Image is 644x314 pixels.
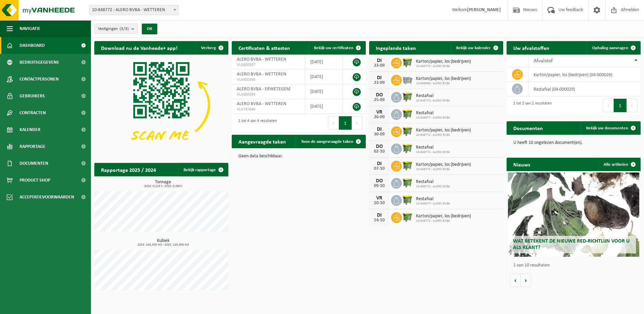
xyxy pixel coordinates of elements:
[142,24,157,34] button: OK
[507,158,537,171] h2: Nieuws
[328,116,339,130] button: Previous
[416,64,471,68] span: 10-848772 - ALERO BVBA
[237,101,286,106] span: ALERO BVBA - WETTEREN
[513,140,634,145] p: U heeft 10 ongelezen document(en).
[534,58,553,64] span: Afvalstof
[373,195,386,201] div: VR
[416,59,471,64] span: Karton/papier, los (bedrijven)
[20,71,59,88] span: Contactpersonen
[369,41,423,54] h2: Ingeplande taken
[416,202,450,206] span: 10-849977 - ALERO BVBA
[20,54,59,71] span: Bedrijfsgegevens
[20,37,45,54] span: Dashboard
[373,218,386,223] div: 14-10
[402,177,413,188] img: WB-1100-HPE-GN-50
[201,46,216,50] span: Verberg
[510,98,552,113] div: 1 tot 2 van 2 resultaten
[416,162,471,167] span: Karton/papier, los (bedrijven)
[20,121,40,138] span: Kalender
[237,72,286,77] span: ALERO BVBA - WETTEREN
[451,41,503,55] a: Bekijk uw kalender
[402,125,413,137] img: WB-1100-HPE-GN-50
[627,99,637,112] button: Next
[235,116,277,130] div: 1 tot 4 van 4 resultaten
[98,185,228,188] span: 2024: 0,125 t - 2025: 0,080 t
[373,58,386,63] div: DI
[373,201,386,206] div: 10-10
[305,84,343,99] td: [DATE]
[120,27,129,31] count: (3/3)
[3,299,112,314] iframe: chat widget
[507,41,556,54] h2: Uw afvalstoffen
[373,63,386,68] div: 23-09
[592,46,628,50] span: Ophaling aanvragen
[416,150,450,154] span: 10-848772 - ALERO BVBA
[373,75,386,81] div: DI
[416,82,471,86] span: 10-946886 - ALERO BVBA
[237,57,286,62] span: ALERO BVBA - WETTEREN
[373,144,386,149] div: DO
[507,121,550,134] h2: Documenten
[94,24,138,34] button: Vestigingen(3/3)
[98,239,228,247] h3: Kubiek
[528,67,641,82] td: karton/papier, los (bedrijven) (04-000026)
[402,91,413,102] img: WB-1100-HPE-GN-50
[232,135,293,148] h2: Aangevraagde taken
[373,109,386,115] div: VR
[178,163,228,177] a: Bekijk rapportage
[416,214,471,219] span: Karton/papier, los (bedrijven)
[20,189,74,206] span: Acceptatievoorwaarden
[521,274,531,287] button: Volgende
[581,121,640,135] a: Bekijk uw documenten
[467,7,501,12] strong: [PERSON_NAME]
[373,132,386,137] div: 30-09
[416,133,471,137] span: 10-848772 - ALERO BVBA
[237,107,300,112] span: VLA707686
[20,20,40,37] span: Navigatie
[456,46,491,50] span: Bekijk uw kalender
[373,92,386,98] div: DO
[237,87,290,92] span: ALERO BVBA - ERWETEGEM
[373,115,386,120] div: 26-09
[373,213,386,218] div: DI
[416,99,450,103] span: 10-848772 - ALERO BVBA
[373,166,386,171] div: 07-10
[305,99,343,114] td: [DATE]
[603,99,614,112] button: Previous
[94,55,228,155] img: Download de VHEPlus App
[416,167,471,171] span: 10-848772 - ALERO BVBA
[373,178,386,184] div: DO
[20,138,45,155] span: Rapportage
[513,239,630,250] span: Wat betekent de nieuwe RED-richtlijn voor u als klant?
[20,172,50,189] span: Product Shop
[416,179,450,185] span: Restafval
[373,98,386,102] div: 25-09
[508,172,639,257] a: Wat betekent de nieuwe RED-richtlijn voor u als klant?
[402,194,413,206] img: WB-1100-HPE-GN-51
[20,104,46,121] span: Contracten
[510,274,521,287] button: Vorige
[89,5,178,15] span: 10-848772 - ALERO BVBA - WETTEREN
[402,108,413,120] img: WB-1100-HPE-GN-51
[416,111,450,116] span: Restafval
[305,55,343,69] td: [DATE]
[373,81,386,85] div: 23-09
[586,126,628,130] span: Bekijk uw documenten
[402,143,413,154] img: WB-1100-HPE-GN-50
[373,161,386,166] div: DI
[528,82,641,96] td: restafval (04-000029)
[305,69,343,84] td: [DATE]
[416,145,450,150] span: Restafval
[237,77,300,83] span: VLA900398
[94,41,184,54] h2: Download nu de Vanheede+ app!
[232,41,297,54] h2: Certificaten & attesten
[402,74,413,85] img: WB-2500-GAL-GY-01
[402,57,413,68] img: WB-1100-HPE-GN-50
[237,62,300,68] span: VLA900397
[513,263,637,268] p: 1 van 10 resultaten
[373,184,386,188] div: 09-10
[416,128,471,133] span: Karton/papier, los (bedrijven)
[416,93,450,99] span: Restafval
[402,160,413,171] img: WB-1100-HPE-GN-50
